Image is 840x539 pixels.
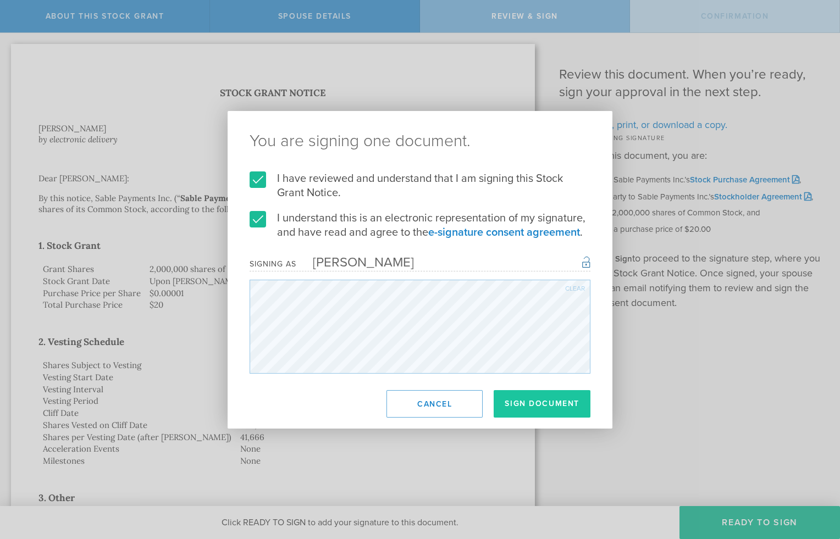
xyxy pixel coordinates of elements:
[785,453,840,506] iframe: Chat Widget
[386,390,483,418] button: Cancel
[250,171,590,200] label: I have reviewed and understand that I am signing this Stock Grant Notice.
[428,226,580,239] a: e-signature consent agreement
[250,259,296,269] div: Signing as
[250,211,590,240] label: I understand this is an electronic representation of my signature, and have read and agree to the .
[296,254,414,270] div: [PERSON_NAME]
[494,390,590,418] button: Sign Document
[250,133,590,149] ng-pluralize: You are signing one document.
